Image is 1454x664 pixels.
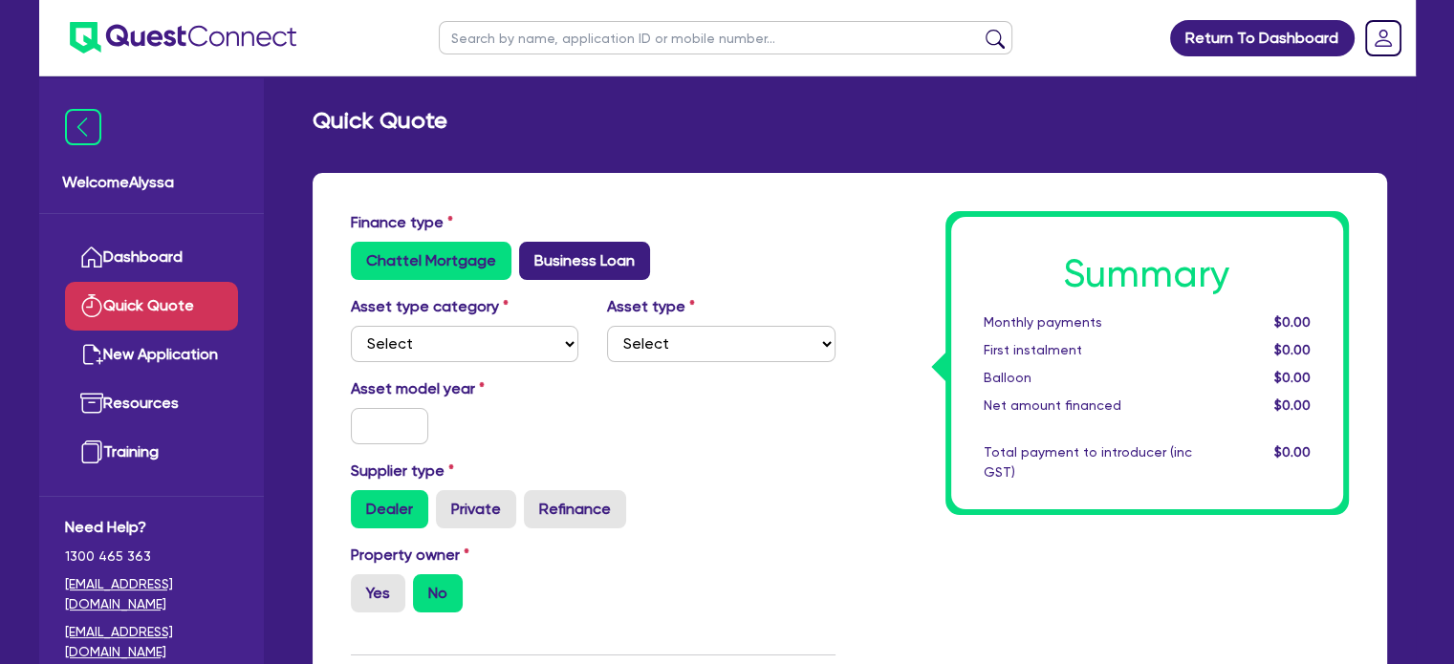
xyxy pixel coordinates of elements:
label: Private [436,490,516,528]
span: 1300 465 363 [65,546,238,567]
span: $0.00 [1273,342,1310,357]
span: $0.00 [1273,370,1310,385]
span: Welcome Alyssa [62,171,241,194]
a: [EMAIL_ADDRESS][DOMAIN_NAME] [65,574,238,614]
img: training [80,440,103,463]
label: Asset type [607,295,695,318]
input: Search by name, application ID or mobile number... [439,21,1012,54]
span: $0.00 [1273,397,1310,413]
label: No [413,574,463,612]
a: Resources [65,379,238,428]
label: Asset type category [351,295,509,318]
img: quick-quote [80,294,103,317]
label: Supplier type [351,460,454,482]
label: Property owner [351,544,469,567]
div: First instalment [969,340,1206,360]
label: Refinance [524,490,626,528]
div: Total payment to introducer (inc GST) [969,442,1206,482]
a: Return To Dashboard [1170,20,1355,56]
label: Yes [351,574,405,612]
a: New Application [65,331,238,379]
label: Finance type [351,211,453,234]
span: $0.00 [1273,314,1310,330]
div: Net amount financed [969,396,1206,416]
img: quest-connect-logo-blue [70,22,296,54]
a: Dropdown toggle [1358,13,1408,63]
label: Dealer [351,490,428,528]
img: resources [80,392,103,415]
a: [EMAIL_ADDRESS][DOMAIN_NAME] [65,622,238,662]
h2: Quick Quote [313,107,447,135]
img: icon-menu-close [65,109,101,145]
div: Balloon [969,368,1206,388]
a: Quick Quote [65,282,238,331]
span: $0.00 [1273,444,1310,460]
label: Asset model year [336,377,594,400]
label: Chattel Mortgage [351,242,511,280]
label: Business Loan [519,242,650,280]
a: Training [65,428,238,477]
div: Monthly payments [969,312,1206,332]
span: Need Help? [65,516,238,539]
h1: Summary [984,251,1311,297]
a: Dashboard [65,233,238,282]
img: new-application [80,343,103,366]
